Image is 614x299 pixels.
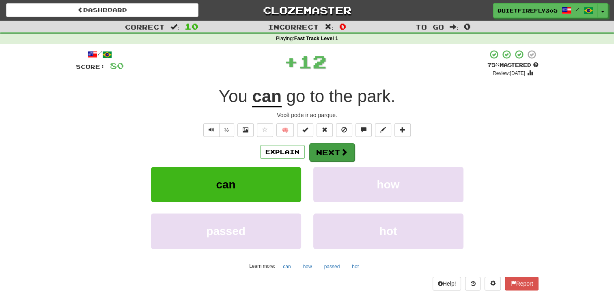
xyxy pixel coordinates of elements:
span: Incorrect [268,23,319,31]
span: 10 [185,21,198,31]
small: Learn more: [249,263,275,269]
button: Edit sentence (alt+d) [375,123,391,137]
span: To go [416,23,444,31]
span: 80 [110,60,124,70]
span: . [282,87,395,106]
span: 12 [298,51,327,72]
div: Você pode ir ao parque. [76,111,539,119]
button: hot [313,214,463,249]
button: Round history (alt+y) [465,277,480,290]
button: passed [320,261,345,273]
button: 🧠 [276,123,294,137]
div: Text-to-speech controls [202,123,235,137]
span: : [325,23,334,30]
u: can [252,87,281,107]
button: Show image (alt+x) [237,123,254,137]
button: can [151,167,301,202]
button: how [313,167,463,202]
span: 0 [339,21,346,31]
a: Dashboard [6,3,198,17]
span: hot [379,225,397,237]
span: Score: [76,63,105,70]
span: : [170,23,179,30]
div: / [76,49,124,60]
button: Explain [260,145,305,159]
button: ½ [219,123,235,137]
button: Play sentence audio (ctl+space) [203,123,220,137]
span: passed [206,225,246,237]
button: Report [505,277,538,290]
button: Reset to 0% Mastered (alt+r) [317,123,333,137]
span: You [219,87,248,106]
span: + [284,49,298,74]
span: : [450,23,459,30]
span: go [287,87,306,106]
span: QuietFirefly3054 [498,7,558,14]
div: Mastered [487,62,539,69]
button: passed [151,214,301,249]
button: Set this sentence to 100% Mastered (alt+m) [297,123,313,137]
button: how [299,261,317,273]
span: Correct [125,23,165,31]
button: Favorite sentence (alt+f) [257,123,273,137]
span: can [216,178,235,191]
button: hot [347,261,363,273]
span: how [377,178,400,191]
button: Discuss sentence (alt+u) [355,123,372,137]
span: park [358,87,391,106]
a: QuietFirefly3054 / [493,3,598,18]
button: Add to collection (alt+a) [394,123,411,137]
button: Next [309,143,355,162]
strong: Fast Track Level 1 [294,36,338,41]
button: can [278,261,295,273]
span: 0 [464,21,471,31]
span: 75 % [487,62,500,68]
small: Review: [DATE] [493,70,525,76]
span: / [575,6,580,12]
span: the [329,87,353,106]
span: to [310,87,324,106]
a: Clozemaster [211,3,403,17]
button: Ignore sentence (alt+i) [336,123,352,137]
button: Help! [433,277,461,290]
